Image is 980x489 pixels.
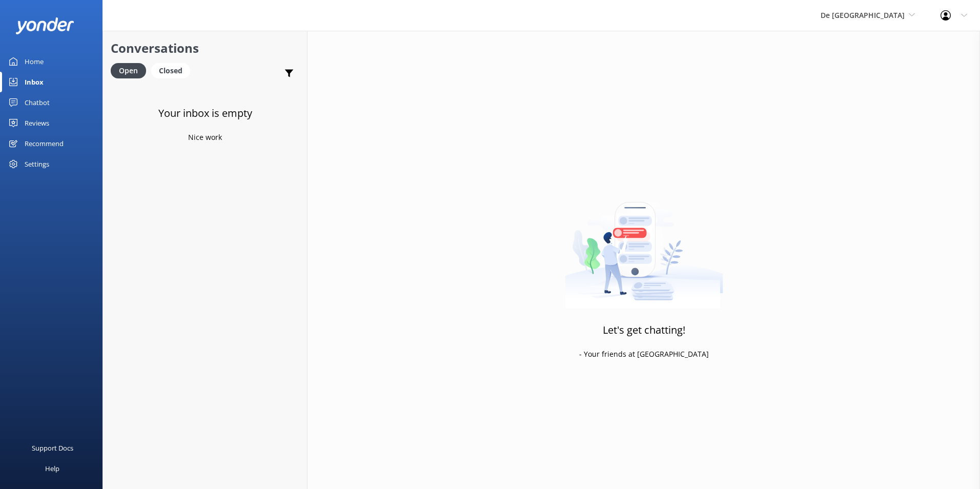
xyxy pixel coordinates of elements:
[821,10,905,20] span: De [GEOGRAPHIC_DATA]
[25,72,44,92] div: Inbox
[25,113,49,133] div: Reviews
[158,105,252,121] h3: Your inbox is empty
[603,322,685,338] h3: Let's get chatting!
[579,349,709,360] p: - Your friends at [GEOGRAPHIC_DATA]
[15,17,74,34] img: yonder-white-logo.png
[45,458,59,479] div: Help
[111,63,146,78] div: Open
[111,38,299,58] h2: Conversations
[188,132,222,143] p: Nice work
[111,65,151,76] a: Open
[25,92,50,113] div: Chatbot
[25,51,44,72] div: Home
[151,63,190,78] div: Closed
[25,154,49,174] div: Settings
[565,180,723,309] img: artwork of a man stealing a conversation from at giant smartphone
[25,133,64,154] div: Recommend
[151,65,195,76] a: Closed
[32,438,73,458] div: Support Docs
